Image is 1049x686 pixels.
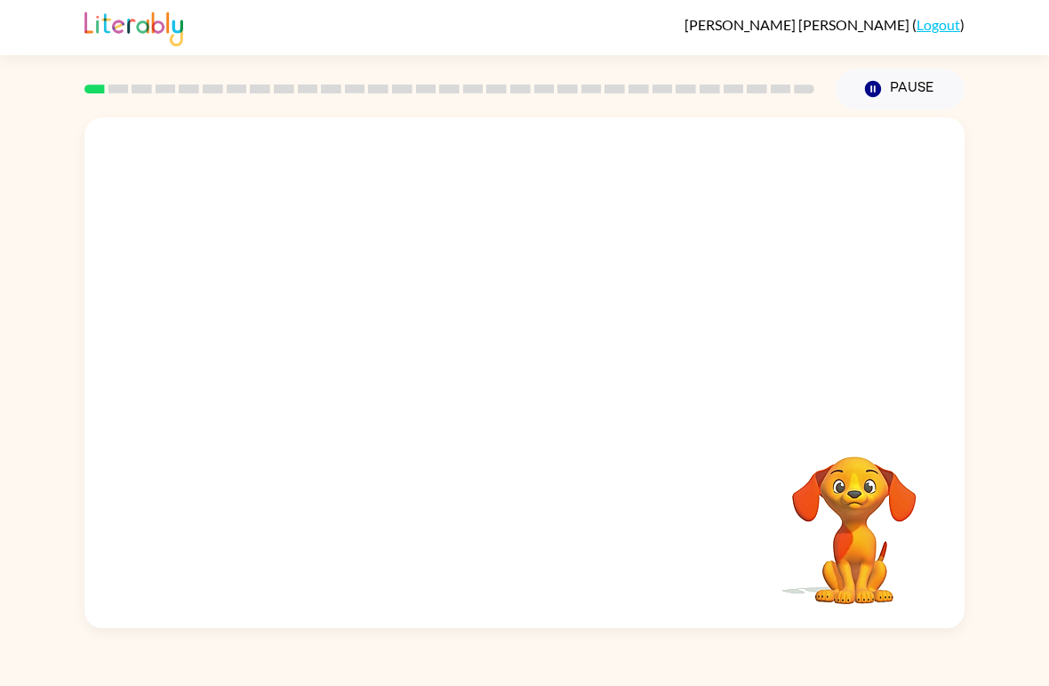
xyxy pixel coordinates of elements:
video: Your browser must support playing .mp4 files to use Literably. Please try using another browser. [765,429,943,607]
a: Logout [917,16,960,33]
div: ( ) [685,16,965,33]
span: [PERSON_NAME] [PERSON_NAME] [685,16,912,33]
img: Literably [84,7,183,46]
button: Pause [836,69,965,109]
